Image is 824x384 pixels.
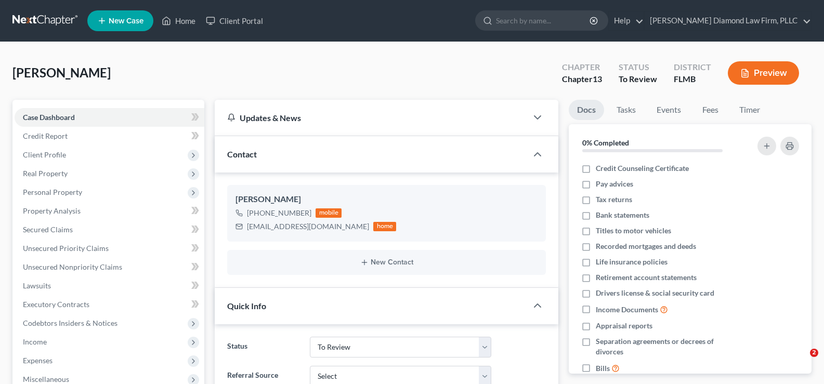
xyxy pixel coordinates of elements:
[15,295,204,314] a: Executory Contracts
[731,100,768,120] a: Timer
[15,127,204,145] a: Credit Report
[596,210,649,220] span: Bank statements
[247,221,369,232] div: [EMAIL_ADDRESS][DOMAIN_NAME]
[596,179,633,189] span: Pay advices
[23,337,47,346] span: Income
[728,61,799,85] button: Preview
[619,61,657,73] div: Status
[236,258,538,267] button: New Contact
[23,113,75,122] span: Case Dashboard
[562,61,602,73] div: Chapter
[582,138,629,147] strong: 0% Completed
[694,100,727,120] a: Fees
[23,375,69,383] span: Miscellaneous
[23,300,89,309] span: Executory Contracts
[247,208,311,218] div: [PHONE_NUMBER]
[15,220,204,239] a: Secured Claims
[23,150,66,159] span: Client Profile
[109,17,143,25] span: New Case
[236,193,538,206] div: [PERSON_NAME]
[15,108,204,127] a: Case Dashboard
[608,100,644,120] a: Tasks
[596,241,696,251] span: Recorded mortgages and deeds
[316,208,342,218] div: mobile
[789,349,814,374] iframe: Intercom live chat
[23,188,82,196] span: Personal Property
[596,272,697,283] span: Retirement account statements
[23,281,51,290] span: Lawsuits
[23,206,81,215] span: Property Analysis
[648,100,689,120] a: Events
[596,257,668,267] span: Life insurance policies
[23,319,117,327] span: Codebtors Insiders & Notices
[222,337,304,357] label: Status
[562,73,602,85] div: Chapter
[23,356,53,365] span: Expenses
[23,244,109,253] span: Unsecured Priority Claims
[674,73,711,85] div: FLMB
[596,226,671,236] span: Titles to motor vehicles
[227,149,257,159] span: Contact
[15,276,204,295] a: Lawsuits
[156,11,201,30] a: Home
[596,363,610,374] span: Bills
[227,112,515,123] div: Updates & News
[569,100,604,120] a: Docs
[596,163,689,174] span: Credit Counseling Certificate
[596,304,658,315] span: Income Documents
[810,349,818,357] span: 2
[15,258,204,276] a: Unsecured Nonpriority Claims
[23,169,68,178] span: Real Property
[645,11,811,30] a: [PERSON_NAME] Diamond Law Firm, PLLC
[496,11,591,30] input: Search by name...
[596,288,714,298] span: Drivers license & social security card
[674,61,711,73] div: District
[201,11,268,30] a: Client Portal
[23,225,73,234] span: Secured Claims
[593,74,602,84] span: 13
[373,222,396,231] div: home
[596,321,652,331] span: Appraisal reports
[227,301,266,311] span: Quick Info
[23,131,68,140] span: Credit Report
[596,336,742,357] span: Separation agreements or decrees of divorces
[12,65,111,80] span: [PERSON_NAME]
[23,262,122,271] span: Unsecured Nonpriority Claims
[15,202,204,220] a: Property Analysis
[15,239,204,258] a: Unsecured Priority Claims
[619,73,657,85] div: To Review
[609,11,644,30] a: Help
[596,194,632,205] span: Tax returns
